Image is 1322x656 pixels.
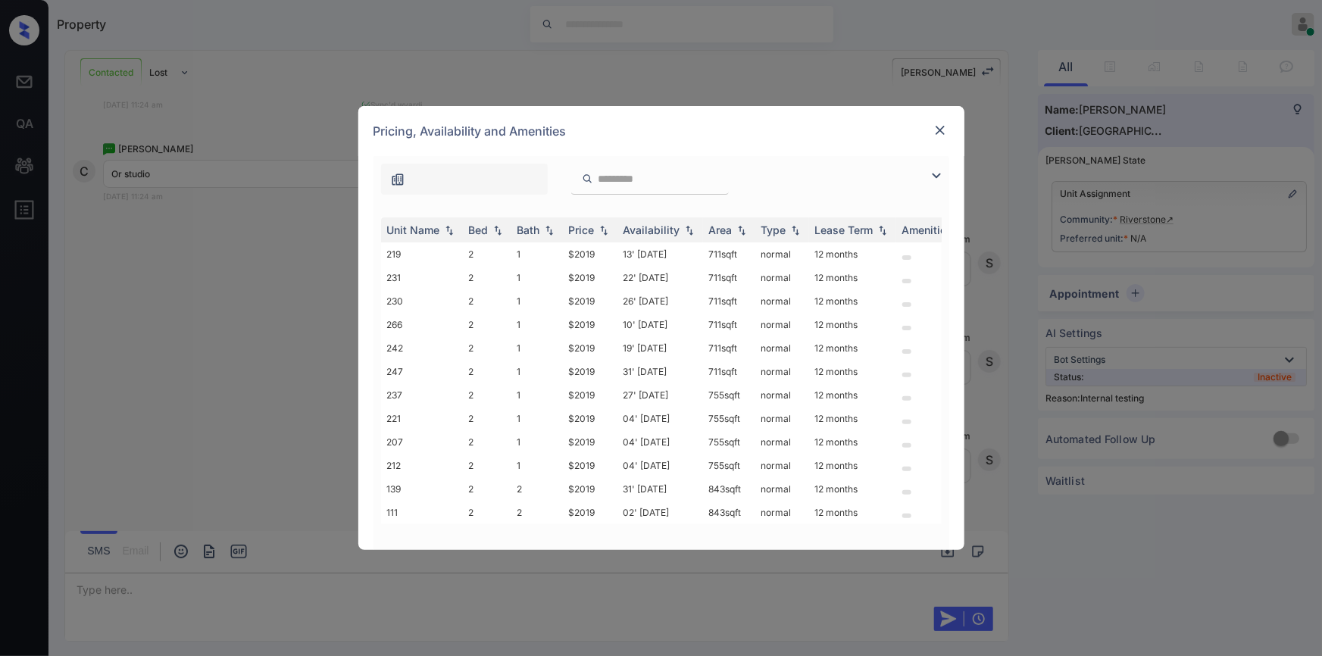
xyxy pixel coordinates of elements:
[381,454,463,477] td: 212
[511,407,563,430] td: 1
[569,223,595,236] div: Price
[755,360,809,383] td: normal
[381,289,463,313] td: 230
[809,430,896,454] td: 12 months
[596,225,611,236] img: sorting
[617,383,703,407] td: 27' [DATE]
[703,430,755,454] td: 755 sqft
[511,383,563,407] td: 1
[755,407,809,430] td: normal
[381,360,463,383] td: 247
[809,242,896,266] td: 12 months
[563,336,617,360] td: $2019
[511,266,563,289] td: 1
[381,477,463,501] td: 139
[469,223,489,236] div: Bed
[755,266,809,289] td: normal
[703,407,755,430] td: 755 sqft
[463,501,511,524] td: 2
[463,289,511,313] td: 2
[617,454,703,477] td: 04' [DATE]
[788,225,803,236] img: sorting
[463,266,511,289] td: 2
[755,336,809,360] td: normal
[511,336,563,360] td: 1
[809,383,896,407] td: 12 months
[927,167,945,185] img: icon-zuma
[617,430,703,454] td: 04' [DATE]
[511,454,563,477] td: 1
[511,430,563,454] td: 1
[390,172,405,187] img: icon-zuma
[703,289,755,313] td: 711 sqft
[617,477,703,501] td: 31' [DATE]
[755,430,809,454] td: normal
[563,454,617,477] td: $2019
[517,223,540,236] div: Bath
[682,225,697,236] img: sorting
[755,289,809,313] td: normal
[703,266,755,289] td: 711 sqft
[563,360,617,383] td: $2019
[755,501,809,524] td: normal
[617,336,703,360] td: 19' [DATE]
[381,430,463,454] td: 207
[463,454,511,477] td: 2
[511,242,563,266] td: 1
[582,172,593,186] img: icon-zuma
[563,266,617,289] td: $2019
[703,336,755,360] td: 711 sqft
[463,430,511,454] td: 2
[703,383,755,407] td: 755 sqft
[617,289,703,313] td: 26' [DATE]
[809,336,896,360] td: 12 months
[902,223,953,236] div: Amenities
[381,407,463,430] td: 221
[387,223,440,236] div: Unit Name
[623,223,680,236] div: Availability
[703,454,755,477] td: 755 sqft
[809,454,896,477] td: 12 months
[563,501,617,524] td: $2019
[755,383,809,407] td: normal
[381,383,463,407] td: 237
[358,106,964,156] div: Pricing, Availability and Amenities
[511,477,563,501] td: 2
[381,313,463,336] td: 266
[563,242,617,266] td: $2019
[381,501,463,524] td: 111
[703,242,755,266] td: 711 sqft
[511,501,563,524] td: 2
[703,313,755,336] td: 711 sqft
[463,242,511,266] td: 2
[381,242,463,266] td: 219
[563,383,617,407] td: $2019
[734,225,749,236] img: sorting
[809,501,896,524] td: 12 months
[563,477,617,501] td: $2019
[755,477,809,501] td: normal
[381,336,463,360] td: 242
[933,123,948,138] img: close
[463,383,511,407] td: 2
[703,477,755,501] td: 843 sqft
[761,223,786,236] div: Type
[703,360,755,383] td: 711 sqft
[463,477,511,501] td: 2
[815,223,874,236] div: Lease Term
[563,313,617,336] td: $2019
[617,242,703,266] td: 13' [DATE]
[463,336,511,360] td: 2
[617,407,703,430] td: 04' [DATE]
[809,407,896,430] td: 12 months
[755,313,809,336] td: normal
[755,242,809,266] td: normal
[490,225,505,236] img: sorting
[617,313,703,336] td: 10' [DATE]
[442,225,457,236] img: sorting
[809,360,896,383] td: 12 months
[875,225,890,236] img: sorting
[563,289,617,313] td: $2019
[463,313,511,336] td: 2
[511,313,563,336] td: 1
